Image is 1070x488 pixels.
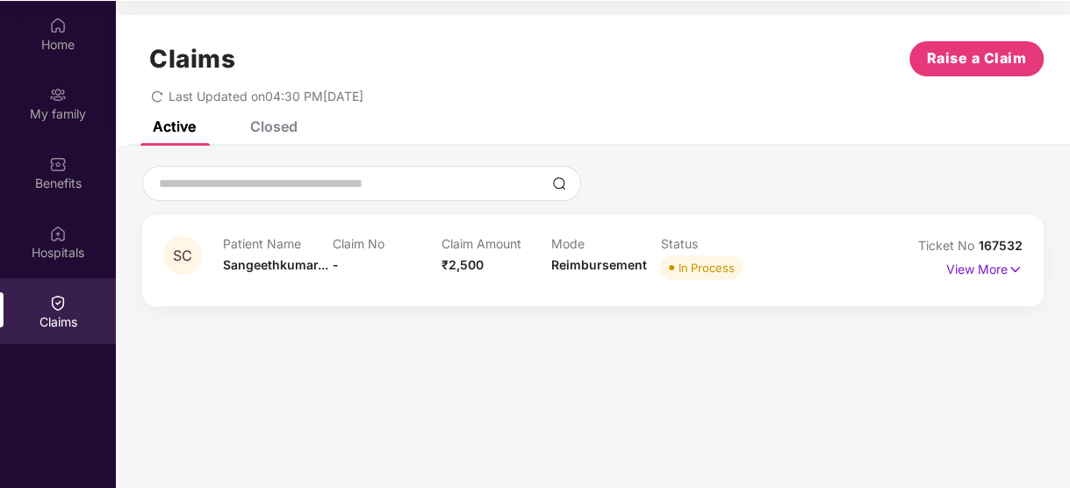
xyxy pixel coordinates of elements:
p: Mode [551,236,661,251]
span: ₹2,500 [442,257,484,272]
p: View More [946,255,1023,279]
div: Closed [250,118,298,135]
span: Last Updated on 04:30 PM[DATE] [169,89,363,104]
p: Patient Name [223,236,333,251]
p: Status [660,236,770,251]
img: svg+xml;base64,PHN2ZyBpZD0iQmVuZWZpdHMiIHhtbG5zPSJodHRwOi8vd3d3LnczLm9yZy8yMDAwL3N2ZyIgd2lkdGg9Ij... [49,155,67,173]
span: - [333,257,339,272]
span: redo [151,89,163,104]
img: svg+xml;base64,PHN2ZyBpZD0iU2VhcmNoLTMyeDMyIiB4bWxucz0iaHR0cDovL3d3dy53My5vcmcvMjAwMC9zdmciIHdpZH... [552,176,566,190]
img: svg+xml;base64,PHN2ZyB3aWR0aD0iMjAiIGhlaWdodD0iMjAiIHZpZXdCb3g9IjAgMCAyMCAyMCIgZmlsbD0ibm9uZSIgeG... [49,86,67,104]
img: svg+xml;base64,PHN2ZyBpZD0iSG9zcGl0YWxzIiB4bWxucz0iaHR0cDovL3d3dy53My5vcmcvMjAwMC9zdmciIHdpZHRoPS... [49,225,67,242]
div: Active [153,118,196,135]
img: svg+xml;base64,PHN2ZyBpZD0iSG9tZSIgeG1sbnM9Imh0dHA6Ly93d3cudzMub3JnLzIwMDAvc3ZnIiB3aWR0aD0iMjAiIG... [49,17,67,34]
div: In Process [678,259,734,276]
span: Sangeethkumar... [223,257,328,272]
span: Raise a Claim [927,47,1027,69]
h1: Claims [149,44,235,74]
img: svg+xml;base64,PHN2ZyB4bWxucz0iaHR0cDovL3d3dy53My5vcmcvMjAwMC9zdmciIHdpZHRoPSIxNyIgaGVpZ2h0PSIxNy... [1008,260,1023,279]
span: 167532 [979,238,1023,253]
p: Claim Amount [442,236,551,251]
img: svg+xml;base64,PHN2ZyBpZD0iQ2xhaW0iIHhtbG5zPSJodHRwOi8vd3d3LnczLm9yZy8yMDAwL3N2ZyIgd2lkdGg9IjIwIi... [49,294,67,312]
p: Claim No [333,236,442,251]
span: Ticket No [918,238,979,253]
button: Raise a Claim [909,41,1044,76]
span: SC [173,248,192,263]
span: Reimbursement [551,257,647,272]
